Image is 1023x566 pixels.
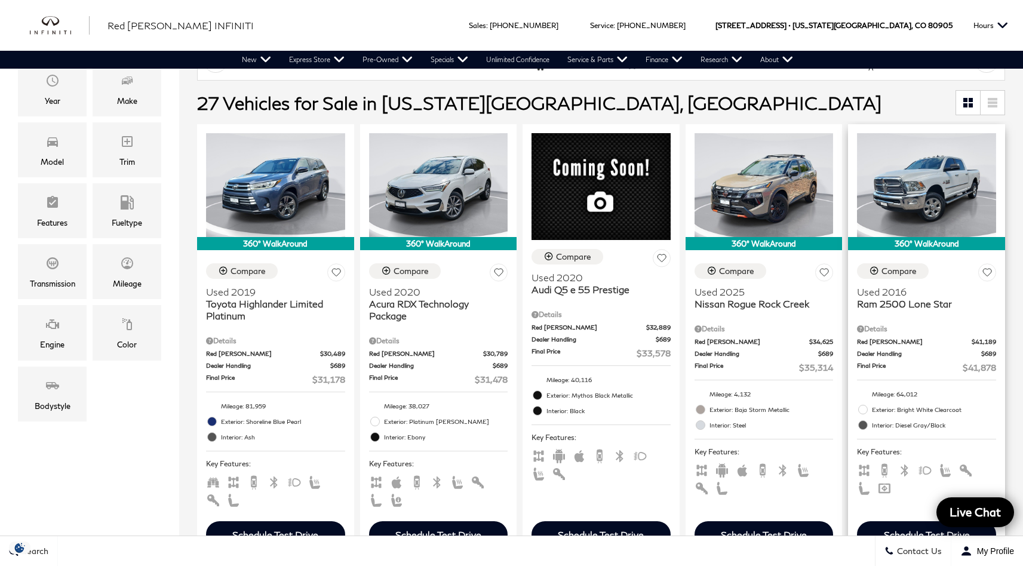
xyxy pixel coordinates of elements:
a: Final Price $33,578 [532,347,671,359]
span: Transmission [45,253,60,277]
span: Red [PERSON_NAME] [532,323,646,332]
div: Pricing Details - Toyota Highlander Limited Platinum [206,336,345,346]
li: Mileage: 40,116 [532,372,671,387]
span: Bluetooth [430,476,444,485]
span: Red [PERSON_NAME] [695,337,810,346]
li: Mileage: 64,012 [857,386,996,402]
span: Final Price [857,361,963,374]
div: Schedule Test Drive [232,529,318,540]
div: Engine [40,338,64,351]
div: Color [117,338,137,351]
span: Keyless Entry [206,494,220,503]
span: $689 [981,349,996,358]
span: Key Features : [369,457,508,470]
div: FeaturesFeatures [18,183,87,238]
img: 2020 Audi Q5 e 55 Prestige [532,133,671,240]
span: Model [45,131,60,155]
span: AWD [369,476,383,485]
div: Bodystyle [35,399,70,413]
img: 2025 Nissan Rogue Rock Creek [695,133,834,237]
span: Key Features : [532,431,671,444]
div: Blind Spot Monitor [963,53,981,70]
span: $31,178 [312,373,345,386]
div: TrimTrim [93,122,161,177]
span: Final Price [695,361,800,374]
a: Red [PERSON_NAME] $30,789 [369,349,508,358]
div: TransmissionTransmission [18,244,87,299]
span: Year [45,70,60,94]
a: New [233,51,280,69]
div: Schedule Test Drive - Nissan Rogue Rock Creek [695,521,834,548]
a: Final Price $41,878 [857,361,996,374]
div: Schedule Test Drive [558,529,644,540]
span: $30,789 [483,349,508,358]
span: AWD [695,465,709,473]
div: Schedule Test Drive [721,529,807,540]
span: Interior: Ash [221,431,345,443]
span: Third Row Seats [206,476,220,485]
span: AWD [532,450,546,459]
div: Trim [119,155,135,168]
span: Heated Seats [938,465,953,473]
div: Year [45,94,60,107]
span: Mileage [120,253,134,277]
span: $41,878 [963,361,996,374]
span: : [486,21,488,30]
a: Specials [422,51,477,69]
div: Transmission [30,277,75,290]
div: Compare [556,251,591,262]
a: Pre-Owned [354,51,422,69]
span: Exterior: Baja Storm Metallic [709,404,834,416]
span: Backup Camera [877,465,892,473]
span: Keyless Entry [695,482,709,491]
a: Final Price $31,178 [206,373,345,386]
div: Automatic Climate Control [718,53,736,70]
span: Fog Lights [633,450,647,459]
span: Apple Car-Play [389,476,404,485]
a: Service & Parts [558,51,637,69]
span: My Profile [972,546,1014,556]
span: Fueltype [120,192,134,216]
span: Backup Camera [755,465,770,473]
button: Compare Vehicle [695,263,766,279]
span: Backup Camera [410,476,424,485]
span: Interior: Black [546,405,671,417]
img: 2016 Ram 2500 Lone Star [857,133,996,237]
div: 360° WalkAround [848,237,1005,250]
span: Dealer Handling [695,349,819,358]
div: Compare [881,266,917,276]
span: Leather Seats [226,494,241,503]
a: Used 2025Nissan Rogue Rock Creek [695,286,834,310]
div: 360° WalkAround [197,237,354,250]
span: Final Price [532,347,637,359]
div: Mileage [113,277,142,290]
button: Open user profile menu [951,536,1023,566]
a: Used 2019Toyota Highlander Limited Platinum [206,286,345,322]
section: Click to Open Cookie Consent Modal [6,542,33,554]
span: Bluetooth [267,476,281,485]
a: [PHONE_NUMBER] [617,21,686,30]
button: Save Vehicle [815,263,833,285]
div: Android Auto [532,53,549,70]
a: Final Price $31,478 [369,373,508,386]
span: Dealer Handling [369,361,493,370]
div: Make [117,94,137,107]
span: Live Chat [944,505,1007,519]
span: Red [PERSON_NAME] INFINITI [107,20,254,31]
a: Red [PERSON_NAME] INFINITI [107,19,254,33]
div: 360° WalkAround [686,237,843,250]
span: Interior: Ebony [384,431,508,443]
a: Used 2020Audi Q5 e 55 Prestige [532,272,671,296]
span: Fog Lights [287,476,302,485]
span: Engine [45,314,60,338]
div: BodystyleBodystyle [18,367,87,422]
span: Bluetooth [613,450,627,459]
span: $689 [493,361,508,370]
span: Exterior: Bright White Clearcoat [872,404,996,416]
span: Keyless Entry [959,465,973,473]
button: Save Vehicle [978,263,996,285]
span: Interior: Steel [709,419,834,431]
div: Pricing Details - Nissan Rogue Rock Creek [695,324,834,334]
span: Memory Seats [389,494,404,503]
span: Used 2020 [369,286,499,298]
